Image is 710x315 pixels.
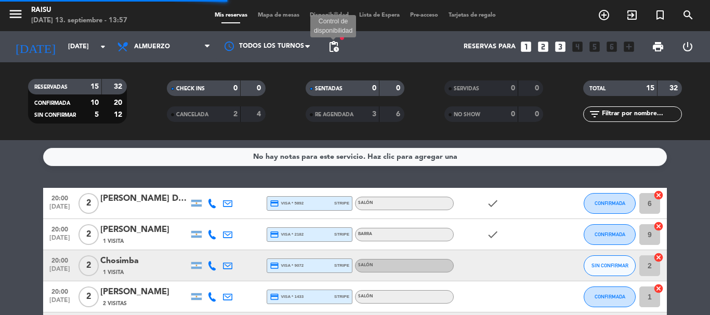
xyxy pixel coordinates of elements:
i: looks_3 [554,40,567,53]
span: visa * 1433 [270,292,304,302]
span: 20:00 [47,223,73,235]
strong: 15 [90,83,99,90]
span: 20:00 [47,191,73,203]
span: Lista de Espera [354,12,405,18]
span: Disponibilidad [305,12,354,18]
span: SIN CONFIRMAR [591,263,628,268]
i: power_settings_new [681,40,694,53]
button: CONFIRMADA [584,224,636,245]
span: 2 Visitas [103,299,127,308]
span: [DATE] [47,266,73,278]
strong: 0 [511,85,515,92]
strong: 10 [90,99,99,106]
i: credit_card [270,199,279,208]
span: 2 [78,286,99,307]
strong: 0 [511,111,515,118]
i: cancel [653,252,664,263]
span: Almuerzo [134,43,170,50]
i: arrow_drop_down [97,40,109,53]
strong: 3 [372,111,376,118]
span: Mis reservas [209,12,253,18]
span: stripe [334,200,349,207]
span: 20:00 [47,254,73,266]
i: check [487,197,499,210]
span: Barra [358,232,372,236]
div: Control de disponibilidad [310,15,356,38]
strong: 2 [233,111,238,118]
i: credit_card [270,261,279,270]
i: exit_to_app [626,9,638,21]
strong: 6 [396,111,402,118]
button: CONFIRMADA [584,286,636,307]
i: looks_4 [571,40,584,53]
i: menu [8,6,23,22]
span: 2 [78,224,99,245]
span: 20:00 [47,285,73,297]
span: [DATE] [47,235,73,246]
span: visa * 5892 [270,199,304,208]
strong: 0 [233,85,238,92]
div: [DATE] 13. septiembre - 13:57 [31,16,127,26]
span: Salón [358,201,373,205]
strong: 0 [372,85,376,92]
span: visa * 2182 [270,230,304,239]
strong: 0 [535,111,541,118]
span: SIN CONFIRMAR [34,113,76,118]
i: turned_in_not [654,9,666,21]
i: looks_two [536,40,550,53]
span: [DATE] [47,203,73,215]
i: cancel [653,283,664,294]
span: 2 [78,193,99,214]
button: CONFIRMADA [584,193,636,214]
span: NO SHOW [454,112,480,117]
button: SIN CONFIRMAR [584,255,636,276]
i: [DATE] [8,35,63,58]
div: [PERSON_NAME] Dal [PERSON_NAME] [100,192,189,206]
span: [DATE] [47,297,73,309]
span: 1 Visita [103,268,124,277]
div: Raisu [31,5,127,16]
span: Mapa de mesas [253,12,305,18]
span: print [652,40,664,53]
strong: 0 [396,85,402,92]
span: stripe [334,293,349,300]
span: CONFIRMADA [34,101,70,106]
button: menu [8,6,23,25]
span: visa * 9072 [270,261,304,270]
i: filter_list [588,108,601,120]
i: credit_card [270,230,279,239]
span: CANCELADA [176,112,208,117]
span: TOTAL [589,86,606,91]
i: search [682,9,694,21]
span: 1 Visita [103,237,124,245]
strong: 0 [257,85,263,92]
span: CONFIRMADA [595,294,625,299]
span: RE AGENDADA [315,112,353,117]
span: CONFIRMADA [595,231,625,237]
span: Salón [358,263,373,267]
div: Chosimba [100,254,189,268]
div: LOG OUT [673,31,702,62]
span: Tarjetas de regalo [443,12,501,18]
i: add_box [622,40,636,53]
i: looks_one [519,40,533,53]
strong: 20 [114,99,124,106]
i: check [487,228,499,241]
i: looks_5 [588,40,601,53]
span: 2 [78,255,99,276]
span: CHECK INS [176,86,205,91]
i: credit_card [270,292,279,302]
div: [PERSON_NAME] [100,223,189,237]
strong: 32 [669,85,680,92]
i: add_circle_outline [598,9,610,21]
strong: 12 [114,111,124,118]
span: stripe [334,262,349,269]
span: Reservas para [464,43,516,50]
strong: 5 [95,111,99,118]
span: pending_actions [327,40,340,53]
span: CONFIRMADA [595,200,625,206]
span: RESERVADAS [34,85,68,90]
i: cancel [653,190,664,200]
i: looks_6 [605,40,619,53]
div: No hay notas para este servicio. Haz clic para agregar una [253,151,457,163]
